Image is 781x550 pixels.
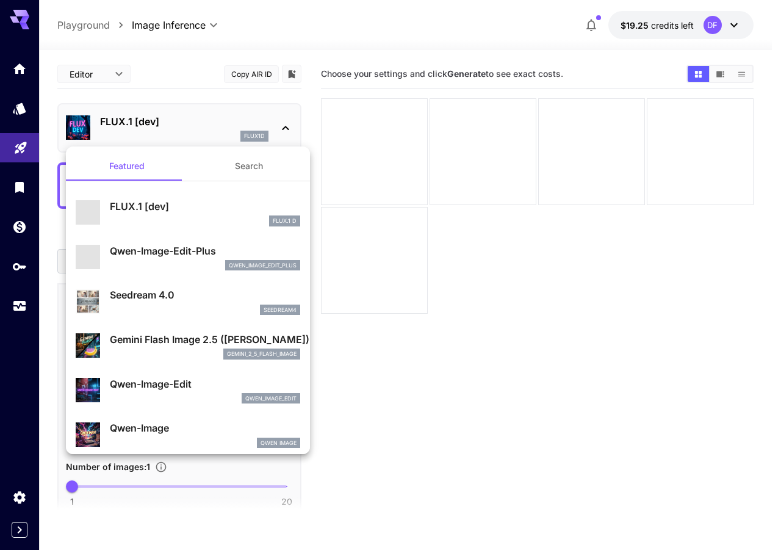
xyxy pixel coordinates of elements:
p: qwen_image_edit_plus [229,261,297,270]
p: Gemini Flash Image 2.5 ([PERSON_NAME]) [110,332,300,347]
p: FLUX.1 D [273,217,297,225]
div: FLUX.1 [dev]FLUX.1 D [76,194,300,231]
p: gemini_2_5_flash_image [227,350,297,358]
div: Qwen-Image-Editqwen_image_edit [76,372,300,409]
div: Seedream 4.0seedream4 [76,283,300,320]
div: Gemini Flash Image 2.5 ([PERSON_NAME])gemini_2_5_flash_image [76,327,300,364]
button: Featured [66,151,188,181]
p: Qwen Image [261,439,297,447]
p: seedream4 [264,306,297,314]
p: qwen_image_edit [245,394,297,403]
p: FLUX.1 [dev] [110,199,300,214]
p: Qwen-Image-Edit [110,377,300,391]
p: Qwen-Image [110,421,300,435]
div: Qwen-Image-Edit-Plusqwen_image_edit_plus [76,239,300,276]
p: Qwen-Image-Edit-Plus [110,244,300,258]
div: Qwen-ImageQwen Image [76,416,300,453]
button: Search [188,151,310,181]
p: Seedream 4.0 [110,288,300,302]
